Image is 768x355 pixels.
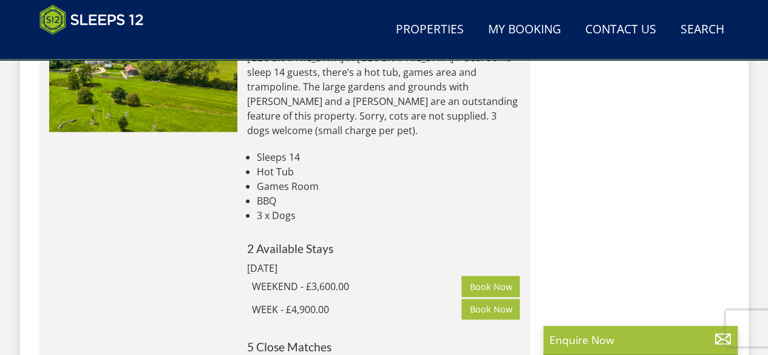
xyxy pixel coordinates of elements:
[252,279,462,294] div: WEEKEND - £3,600.00
[39,5,144,35] img: Sleeps 12
[257,150,520,164] li: Sleeps 14
[247,36,520,138] p: Period country house and timber-clad annexe near [GEOGRAPHIC_DATA] in [GEOGRAPHIC_DATA] 7 bedroom...
[580,16,661,44] a: Contact Us
[391,16,469,44] a: Properties
[257,208,520,223] li: 3 x Dogs
[257,164,520,179] li: Hot Tub
[33,42,161,53] iframe: Customer reviews powered by Trustpilot
[247,340,520,353] h4: 5 Close Matches
[461,276,520,297] a: Book Now
[257,194,520,208] li: BBQ
[483,16,566,44] a: My Booking
[49,11,237,132] img: overbrooks-somerset-holiday-accommodation-home-sleeping-13.original.jpg
[676,16,729,44] a: Search
[549,332,732,348] p: Enquire Now
[49,11,237,132] a: 4★ Gold Award
[247,261,411,276] div: [DATE]
[257,179,520,194] li: Games Room
[252,302,462,317] div: WEEK - £4,900.00
[247,242,520,255] h4: 2 Available Stays
[461,299,520,320] a: Book Now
